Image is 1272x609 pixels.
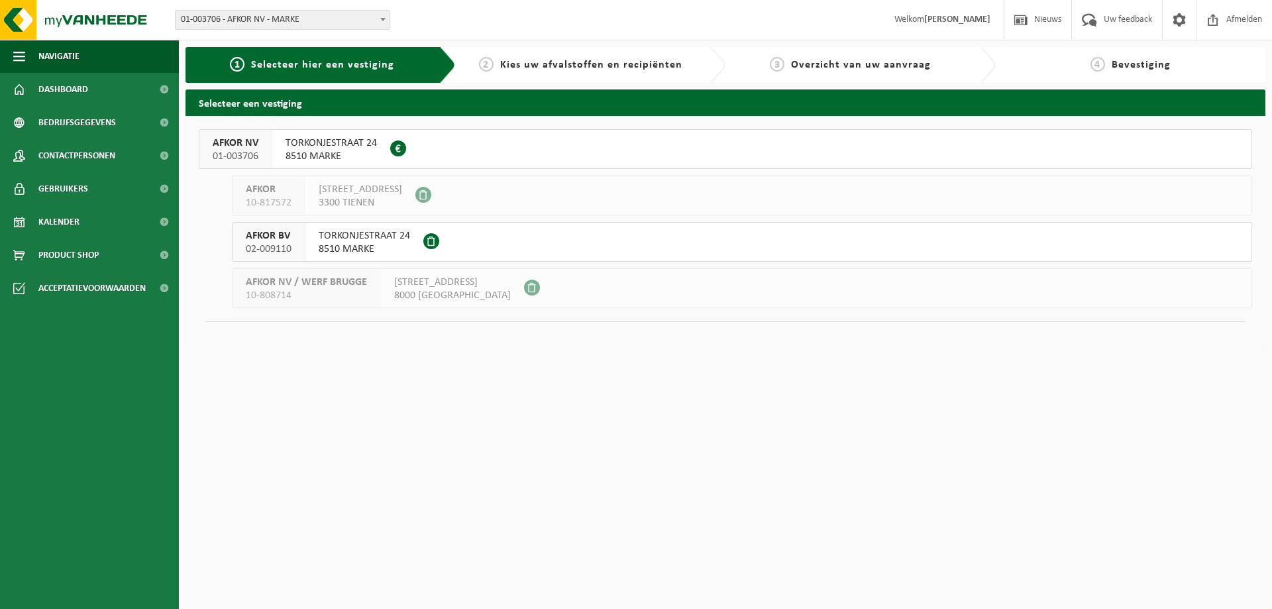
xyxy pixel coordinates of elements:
[500,60,682,70] span: Kies uw afvalstoffen en recipiënten
[251,60,394,70] span: Selecteer hier een vestiging
[246,289,367,302] span: 10-808714
[175,10,390,30] span: 01-003706 - AFKOR NV - MARKE
[1112,60,1171,70] span: Bevestiging
[394,289,511,302] span: 8000 [GEOGRAPHIC_DATA]
[319,229,410,243] span: TORKONJESTRAAT 24
[38,106,116,139] span: Bedrijfsgegevens
[286,137,377,150] span: TORKONJESTRAAT 24
[246,243,291,256] span: 02-009110
[213,150,258,163] span: 01-003706
[230,57,244,72] span: 1
[770,57,784,72] span: 3
[38,139,115,172] span: Contactpersonen
[38,73,88,106] span: Dashboard
[246,183,291,196] span: AFKOR
[319,183,402,196] span: [STREET_ADDRESS]
[199,129,1252,169] button: AFKOR NV 01-003706 TORKONJESTRAAT 248510 MARKE
[38,272,146,305] span: Acceptatievoorwaarden
[286,150,377,163] span: 8510 MARKE
[185,89,1265,115] h2: Selecteer een vestiging
[246,196,291,209] span: 10-817572
[213,137,258,150] span: AFKOR NV
[479,57,494,72] span: 2
[791,60,931,70] span: Overzicht van uw aanvraag
[246,276,367,289] span: AFKOR NV / WERF BRUGGE
[1090,57,1105,72] span: 4
[246,229,291,243] span: AFKOR BV
[319,196,402,209] span: 3300 TIENEN
[38,239,99,272] span: Product Shop
[38,205,79,239] span: Kalender
[394,276,511,289] span: [STREET_ADDRESS]
[38,40,79,73] span: Navigatie
[38,172,88,205] span: Gebruikers
[924,15,990,25] strong: [PERSON_NAME]
[232,222,1252,262] button: AFKOR BV 02-009110 TORKONJESTRAAT 248510 MARKE
[176,11,390,29] span: 01-003706 - AFKOR NV - MARKE
[319,243,410,256] span: 8510 MARKE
